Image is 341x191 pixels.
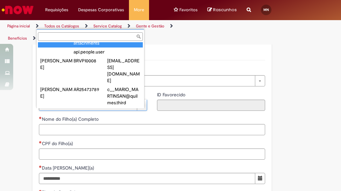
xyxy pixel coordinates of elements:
[74,57,107,64] div: BRVPI0008
[37,42,144,108] ul: Favorecido
[74,48,107,55] div: api.people.user
[40,57,74,71] div: [PERSON_NAME]
[107,57,140,84] div: [EMAIL_ADDRESS][DOMAIN_NAME]
[40,86,74,99] div: [PERSON_NAME]
[107,86,140,106] div: c__MARIO_MARTINSAN@quilmes.third
[74,86,107,93] div: AR25473789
